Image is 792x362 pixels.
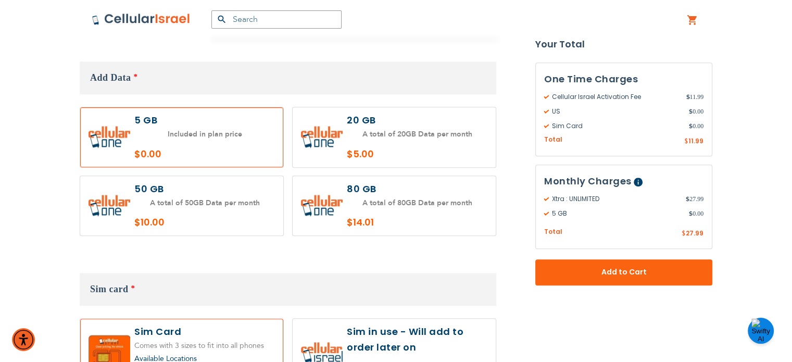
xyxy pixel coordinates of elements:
[544,121,689,131] span: Sim Card
[689,209,703,219] span: 0.00
[688,136,703,145] span: 11.99
[686,92,689,102] span: $
[689,121,703,131] span: 0.00
[544,107,689,116] span: US
[570,267,678,278] span: Add to Cart
[535,36,712,52] strong: Your Total
[544,135,562,145] span: Total
[686,195,703,204] span: 27.99
[634,178,643,187] span: Help
[535,259,712,285] button: Add to Cart
[544,228,562,238] span: Total
[90,72,131,83] span: Add Data
[544,195,686,204] span: Xtra : UNLIMITED
[686,195,689,204] span: $
[689,121,693,131] span: $
[211,10,342,29] input: Search
[12,328,35,351] div: Accessibility Menu
[544,175,632,188] span: Monthly Charges
[689,107,693,116] span: $
[544,92,686,102] span: Cellular Israel Activation Fee
[544,209,689,219] span: 5 GB
[90,284,129,294] span: Sim card
[686,229,703,238] span: 27.99
[686,92,703,102] span: 11.99
[684,137,688,146] span: $
[689,209,693,219] span: $
[689,107,703,116] span: 0.00
[544,71,703,87] h3: One Time Charges
[682,230,686,239] span: $
[92,13,191,26] img: Cellular Israel Logo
